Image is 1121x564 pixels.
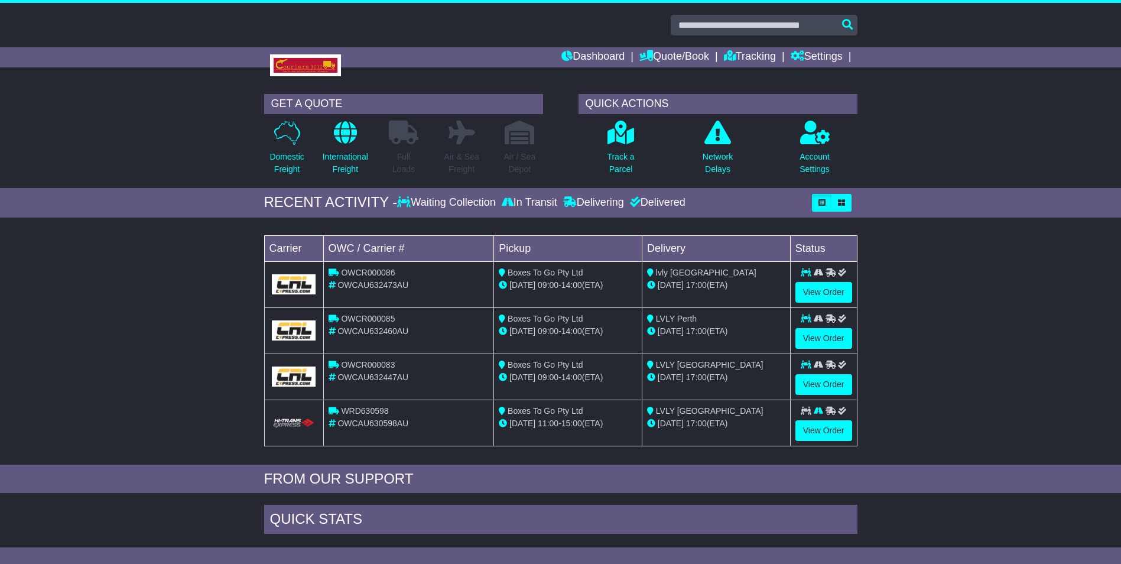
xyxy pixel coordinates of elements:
span: OWCAU632473AU [337,280,408,290]
a: Settings [791,47,843,67]
span: 09:00 [538,326,558,336]
a: InternationalFreight [322,120,369,182]
a: Quote/Book [639,47,709,67]
p: Network Delays [703,151,733,176]
div: (ETA) [647,279,785,291]
span: [DATE] [658,372,684,382]
span: OWCR000083 [341,360,395,369]
div: In Transit [499,196,560,209]
span: LVLY Perth [656,314,697,323]
a: View Order [795,374,852,395]
div: QUICK ACTIONS [579,94,857,114]
span: 15:00 [561,419,582,428]
span: 17:00 [686,372,707,382]
div: - (ETA) [499,325,637,338]
td: Delivery [642,235,790,261]
span: Boxes To Go Pty Ltd [508,268,583,277]
p: Full Loads [389,151,418,176]
a: View Order [795,420,852,441]
div: FROM OUR SUPPORT [264,471,857,488]
span: 17:00 [686,419,707,428]
span: OWCR000086 [341,268,395,277]
span: 17:00 [686,280,707,290]
div: Delivered [627,196,685,209]
div: Waiting Collection [397,196,498,209]
a: Dashboard [561,47,625,67]
span: 14:00 [561,326,582,336]
div: Delivering [560,196,627,209]
div: Quick Stats [264,505,857,537]
span: 09:00 [538,280,558,290]
span: OWCAU632460AU [337,326,408,336]
span: WRD630598 [341,406,388,416]
span: [DATE] [509,326,535,336]
div: (ETA) [647,325,785,338]
div: GET A QUOTE [264,94,543,114]
span: OWCAU632447AU [337,372,408,382]
span: 14:00 [561,372,582,382]
span: OWCAU630598AU [337,419,408,428]
a: AccountSettings [799,120,830,182]
p: Domestic Freight [269,151,304,176]
a: Tracking [724,47,776,67]
span: LVLY [GEOGRAPHIC_DATA] [656,406,763,416]
span: [DATE] [658,280,684,290]
a: View Order [795,328,852,349]
span: 11:00 [538,419,558,428]
span: [DATE] [658,419,684,428]
span: LVLY [GEOGRAPHIC_DATA] [656,360,763,369]
span: [DATE] [509,280,535,290]
div: (ETA) [647,417,785,430]
td: Status [790,235,857,261]
img: HiTrans.png [272,418,316,429]
span: [DATE] [509,372,535,382]
p: Account Settings [800,151,830,176]
span: [DATE] [658,326,684,336]
div: (ETA) [647,371,785,384]
span: 14:00 [561,280,582,290]
div: - (ETA) [499,417,637,430]
a: NetworkDelays [702,120,733,182]
span: Boxes To Go Pty Ltd [508,314,583,323]
img: GetCarrierServiceLogo [272,274,316,294]
span: [DATE] [509,419,535,428]
span: OWCR000085 [341,314,395,323]
span: 09:00 [538,372,558,382]
img: GetCarrierServiceLogo [272,367,316,387]
p: International Freight [323,151,368,176]
td: Pickup [494,235,642,261]
div: RECENT ACTIVITY - [264,194,398,211]
div: - (ETA) [499,371,637,384]
a: Track aParcel [606,120,635,182]
td: Carrier [264,235,323,261]
p: Track a Parcel [607,151,634,176]
div: - (ETA) [499,279,637,291]
p: Air / Sea Depot [504,151,536,176]
span: 17:00 [686,326,707,336]
span: lvly [GEOGRAPHIC_DATA] [656,268,756,277]
td: OWC / Carrier # [323,235,494,261]
span: Boxes To Go Pty Ltd [508,406,583,416]
a: DomesticFreight [269,120,304,182]
p: Air & Sea Freight [444,151,479,176]
span: Boxes To Go Pty Ltd [508,360,583,369]
img: GetCarrierServiceLogo [272,320,316,341]
a: View Order [795,282,852,303]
